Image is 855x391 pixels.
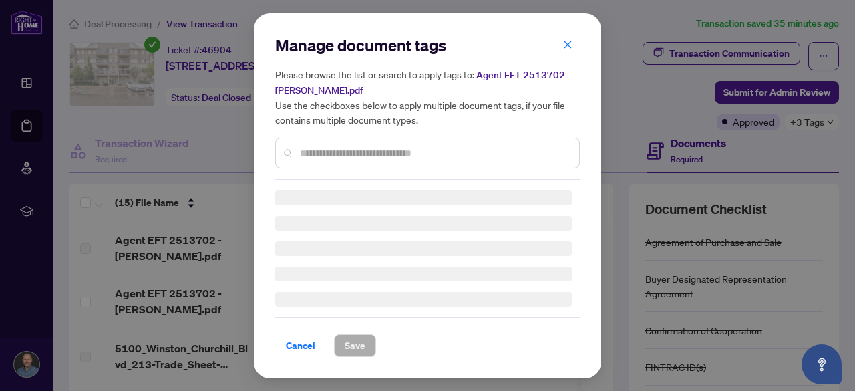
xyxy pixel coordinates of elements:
button: Cancel [275,334,326,357]
button: Open asap [802,344,842,384]
h2: Manage document tags [275,35,580,56]
span: Cancel [286,335,315,356]
span: close [563,39,572,49]
span: Agent EFT 2513702 - [PERSON_NAME].pdf [275,69,570,96]
button: Save [334,334,376,357]
h5: Please browse the list or search to apply tags to: Use the checkboxes below to apply multiple doc... [275,67,580,127]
